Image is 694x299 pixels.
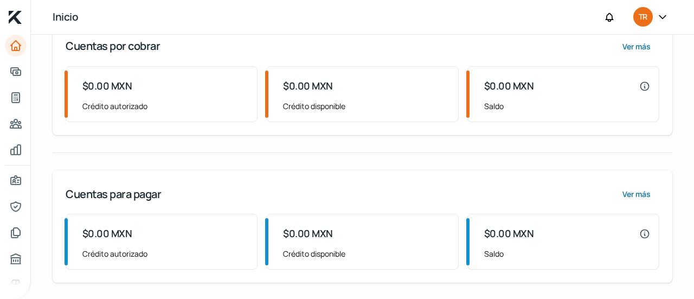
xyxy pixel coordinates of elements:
font: $0.00 MXN [484,227,534,240]
font: Ver más [622,41,651,52]
font: Ver más [622,189,651,199]
font: Saldo [484,101,504,111]
a: Documentos [5,222,27,244]
font: Saldo [484,249,504,259]
font: Crédito disponible [283,101,345,111]
font: $0.00 MXN [484,79,534,92]
a: Mis finanzas [5,139,27,161]
font: $0.00 MXN [283,79,333,92]
font: Crédito autorizado [82,101,147,111]
font: Cuentas para pagar [66,187,161,201]
button: Ver más [613,183,659,205]
a: Referencias [5,274,27,296]
font: $0.00 MXN [82,79,132,92]
a: Inicio [5,35,27,56]
font: TR [639,11,647,22]
a: Cuentas para pagar [5,113,27,135]
button: Ver más [613,36,659,58]
a: Cuentas por cobrar [5,87,27,109]
font: $0.00 MXN [82,227,132,240]
font: Cuentas por cobrar [66,39,160,53]
font: Inicio [53,10,78,24]
a: Oficina de crédito [5,248,27,270]
a: Información general [5,170,27,192]
a: Representantes [5,196,27,218]
font: Crédito disponible [283,249,345,259]
font: Crédito autorizado [82,249,147,259]
font: $0.00 MXN [283,227,333,240]
a: Solicitar crédito [5,61,27,82]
